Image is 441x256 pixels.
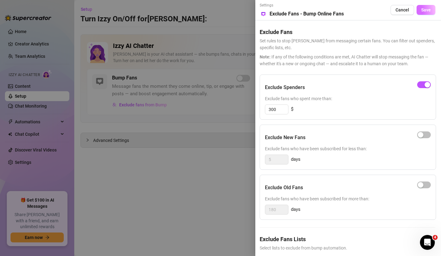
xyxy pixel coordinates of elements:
h5: Exclude Fans [260,28,435,36]
button: Cancel [391,5,414,15]
span: Save [421,7,431,12]
span: days [291,206,300,213]
iframe: Intercom live chat [420,235,435,250]
span: Cancel [396,7,409,12]
h5: Exclude New Fans [265,134,305,141]
h5: Exclude Fans - Bump Online Fans [270,10,344,18]
h5: Exclude Spenders [265,84,305,91]
span: Select lists to exclude from bump automation. [260,245,435,251]
span: 4 [433,235,438,240]
span: Exclude fans who have been subscribed for less than: [265,145,431,152]
h5: Exclude Old Fans [265,184,303,191]
span: Settings [260,2,344,8]
span: days [291,156,300,163]
span: Exclude fans who have been subscribed for more than: [265,195,431,202]
span: If any of the following conditions are met, AI Chatter will stop messaging the fan — whether it's... [260,53,435,67]
span: Exclude fans who spent more than: [265,95,431,102]
h5: Exclude Fans Lists [260,235,435,243]
button: Save [417,5,435,15]
span: Note: [260,54,270,59]
span: Set rules to stop [PERSON_NAME] from messaging certain fans. You can filter out spenders, specifi... [260,37,435,51]
span: $ [291,106,293,113]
